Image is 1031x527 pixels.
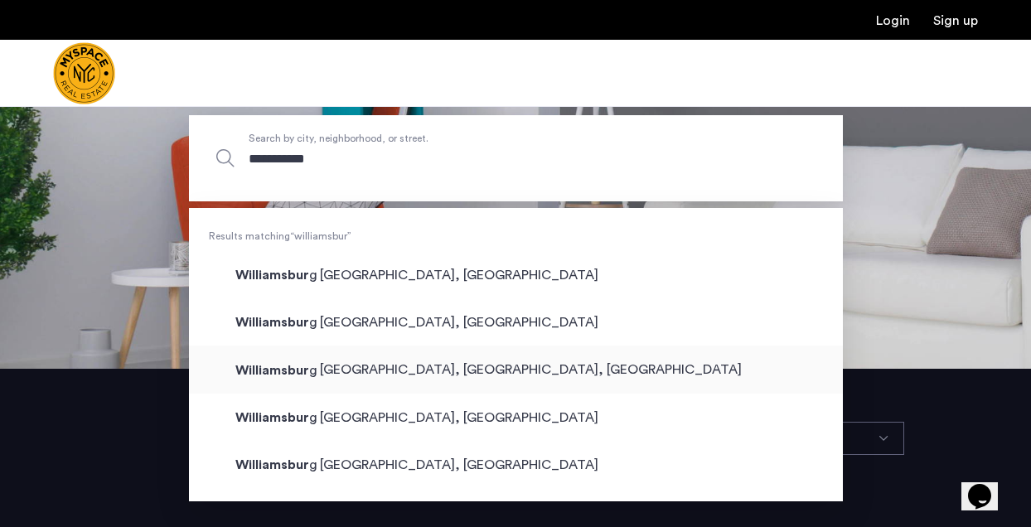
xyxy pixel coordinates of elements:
span: [GEOGRAPHIC_DATA], [GEOGRAPHIC_DATA] [320,411,598,424]
q: williamsbur [290,231,351,241]
iframe: chat widget [961,461,1014,510]
span: [GEOGRAPHIC_DATA], [GEOGRAPHIC_DATA] [320,316,598,329]
span: g [235,316,320,329]
a: Login [876,14,910,27]
input: Apartment Search [189,115,843,201]
span: Williamsbur [235,458,309,471]
span: [GEOGRAPHIC_DATA], [GEOGRAPHIC_DATA], [GEOGRAPHIC_DATA] [320,364,742,377]
span: g [235,364,320,377]
a: Cazamio Logo [53,42,115,104]
span: g [235,268,320,282]
span: [GEOGRAPHIC_DATA], [GEOGRAPHIC_DATA] [320,458,598,471]
span: g [235,411,320,424]
span: Search by city, neighborhood, or street. [249,130,706,147]
span: Results matching [189,228,843,244]
span: Williamsbur [235,364,309,377]
span: Williamsbur [235,268,309,282]
span: g [235,458,320,471]
span: [GEOGRAPHIC_DATA], [GEOGRAPHIC_DATA] [320,268,598,282]
span: Williamsbur [235,316,309,329]
a: Registration [933,14,978,27]
img: logo [53,42,115,104]
span: Williamsbur [235,411,309,424]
